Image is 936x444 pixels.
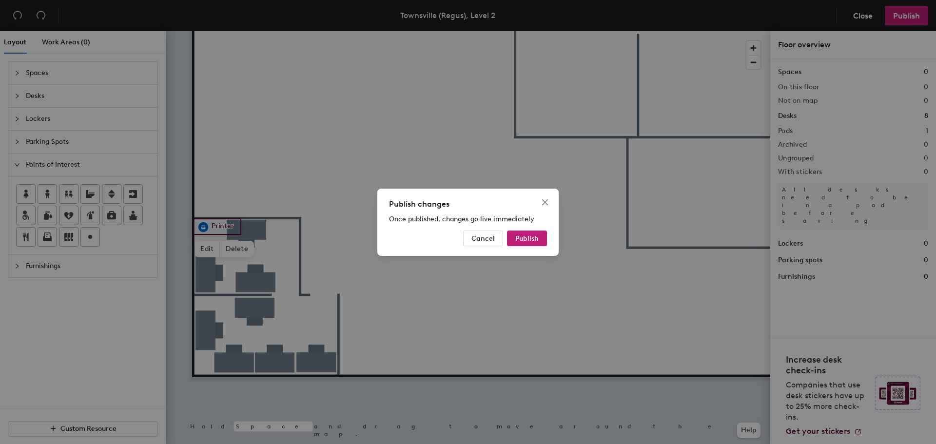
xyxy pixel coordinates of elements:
button: Publish [507,231,547,246]
div: Publish changes [389,198,547,210]
span: Publish [515,234,539,242]
span: Close [537,198,553,206]
button: Cancel [463,231,503,246]
span: Once published, changes go live immediately [389,215,534,223]
span: close [541,198,549,206]
span: Cancel [471,234,495,242]
button: Close [537,194,553,210]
